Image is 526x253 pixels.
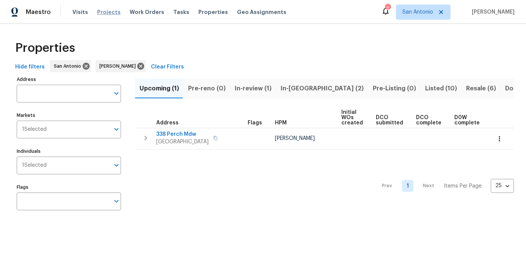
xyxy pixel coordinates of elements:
[156,130,209,138] span: 338 Perch Mdw
[72,8,88,16] span: Visits
[235,83,272,94] span: In-review (1)
[444,182,482,190] p: Items Per Page
[188,83,226,94] span: Pre-reno (0)
[99,62,139,70] span: [PERSON_NAME]
[375,154,514,218] nav: Pagination Navigation
[248,120,262,126] span: Flags
[402,180,413,192] a: Goto page 1
[454,115,480,126] span: D0W complete
[491,176,514,196] div: 25
[15,44,75,52] span: Properties
[469,8,515,16] span: [PERSON_NAME]
[416,115,441,126] span: DCO complete
[385,5,390,12] div: 2
[17,77,121,82] label: Address
[12,60,48,74] button: Hide filters
[26,8,51,16] span: Maestro
[111,88,122,99] button: Open
[22,162,47,169] span: 1 Selected
[466,83,496,94] span: Resale (6)
[22,126,47,133] span: 1 Selected
[173,9,189,15] span: Tasks
[198,8,228,16] span: Properties
[111,124,122,135] button: Open
[140,83,179,94] span: Upcoming (1)
[373,83,416,94] span: Pre-Listing (0)
[156,138,209,146] span: [GEOGRAPHIC_DATA]
[275,136,315,141] span: [PERSON_NAME]
[275,120,287,126] span: HPM
[97,8,121,16] span: Projects
[111,196,122,206] button: Open
[50,60,91,72] div: San Antonio
[151,62,184,72] span: Clear Filters
[148,60,187,74] button: Clear Filters
[425,83,457,94] span: Listed (10)
[237,8,286,16] span: Geo Assignments
[15,62,45,72] span: Hide filters
[17,113,121,118] label: Markets
[111,160,122,171] button: Open
[376,115,403,126] span: DCO submitted
[281,83,364,94] span: In-[GEOGRAPHIC_DATA] (2)
[54,62,84,70] span: San Antonio
[130,8,164,16] span: Work Orders
[156,120,179,126] span: Address
[17,185,121,189] label: Flags
[341,110,363,126] span: Initial WOs created
[17,149,121,154] label: Individuals
[96,60,146,72] div: [PERSON_NAME]
[402,8,433,16] span: San Antonio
